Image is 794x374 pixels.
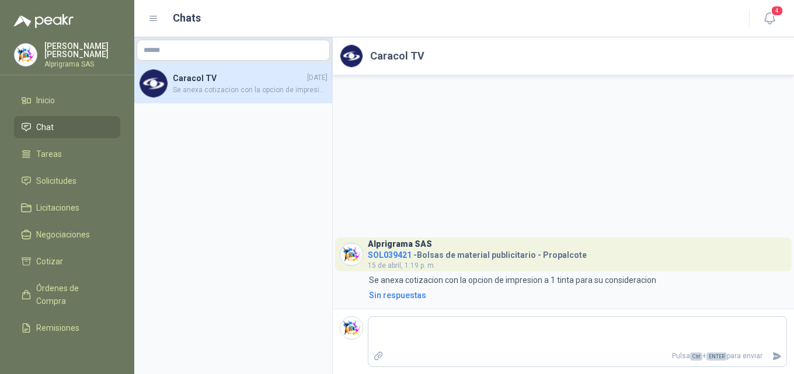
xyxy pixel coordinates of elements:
h4: Caracol TV [173,72,305,85]
a: Chat [14,116,120,138]
h1: Chats [173,10,201,26]
span: 15 de abril, 1:19 p. m. [368,261,436,270]
span: Licitaciones [36,201,79,214]
p: Se anexa cotizacion con la opcion de impresion a 1 tinta para su consideracion [369,274,656,286]
span: Cotizar [36,255,63,268]
img: Company Logo [340,45,363,67]
img: Company Logo [340,317,363,339]
a: Licitaciones [14,197,120,219]
label: Adjuntar archivos [368,346,388,366]
img: Logo peakr [14,14,74,28]
a: Órdenes de Compra [14,277,120,312]
span: Tareas [36,148,62,160]
span: 4 [771,5,783,16]
span: Órdenes de Compra [36,282,109,307]
a: Sin respuestas [367,289,787,302]
a: Tareas [14,143,120,165]
span: Ctrl [690,352,702,361]
h2: Caracol TV [370,48,424,64]
button: Enviar [767,346,786,366]
p: Alprigrama SAS [44,61,120,68]
p: [PERSON_NAME] [PERSON_NAME] [44,42,120,58]
img: Company Logo [140,69,168,97]
span: Se anexa cotizacion con la opcion de impresion a 1 tinta para su consideracion [173,85,328,96]
div: Sin respuestas [369,289,426,302]
span: SOL039421 [368,250,412,260]
a: Negociaciones [14,223,120,246]
span: ENTER [706,352,727,361]
p: Pulsa + para enviar [388,346,768,366]
span: Inicio [36,94,55,107]
span: Remisiones [36,321,79,334]
a: Company LogoCaracol TV[DATE]Se anexa cotizacion con la opcion de impresion a 1 tinta para su cons... [134,64,332,103]
span: Solicitudes [36,174,76,187]
span: Chat [36,121,54,134]
img: Company Logo [340,243,363,265]
a: Configuración [14,344,120,366]
a: Remisiones [14,317,120,339]
img: Company Logo [15,44,37,66]
a: Solicitudes [14,170,120,192]
h4: - Bolsas de material publicitario - Propalcote [368,247,587,258]
span: Negociaciones [36,228,90,241]
span: [DATE] [307,72,328,83]
h3: Alprigrama SAS [368,241,432,247]
a: Cotizar [14,250,120,272]
a: Inicio [14,89,120,111]
button: 4 [759,8,780,29]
